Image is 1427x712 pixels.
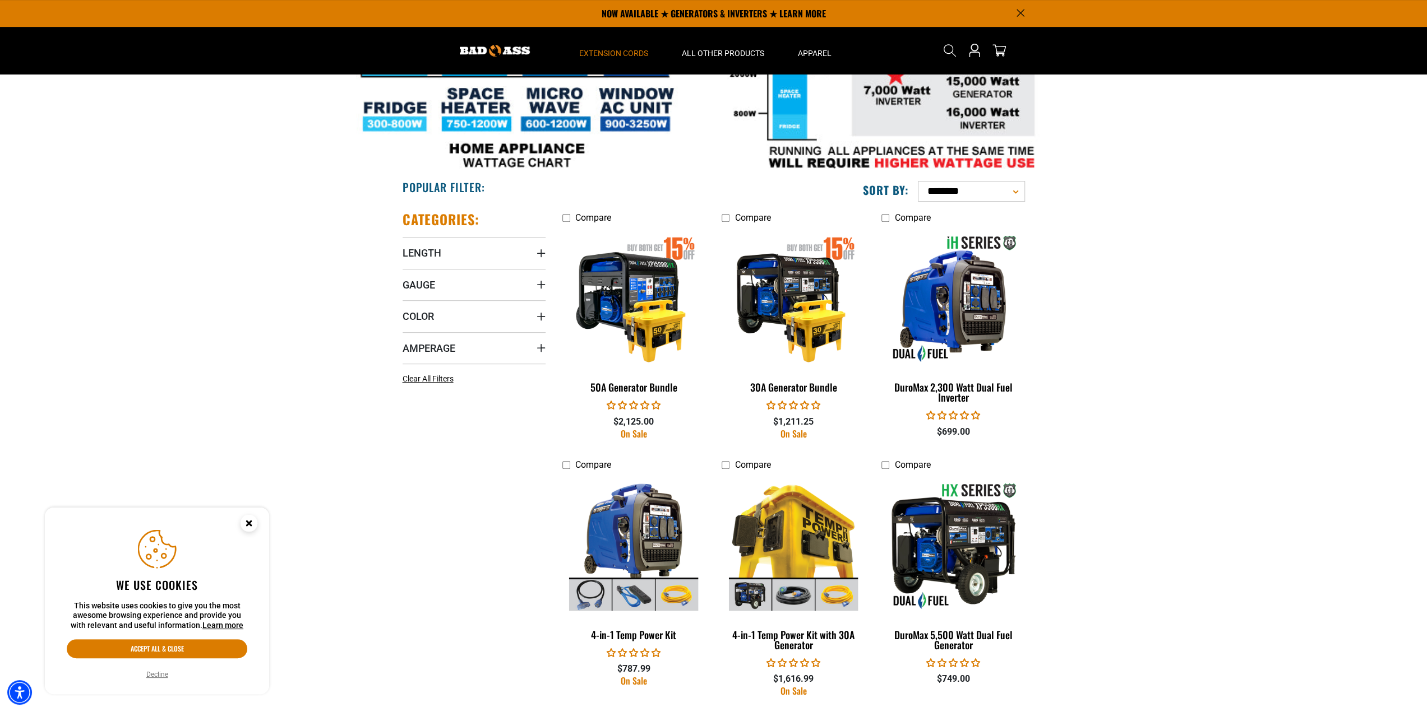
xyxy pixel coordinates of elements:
[562,630,705,640] div: 4-in-1 Temp Power Kit
[798,48,832,58] span: Apparel
[781,27,848,74] summary: Apparel
[990,44,1008,57] a: cart
[579,48,648,58] span: Extension Cords
[722,382,865,392] div: 30A Generator Bundle
[735,459,770,470] span: Compare
[403,310,434,323] span: Color
[403,237,546,268] summary: Length
[682,48,764,58] span: All Other Products
[403,342,455,355] span: Amperage
[403,332,546,364] summary: Amperage
[562,662,705,676] div: $787.99
[883,481,1024,610] img: DuroMax 5,500 Watt Dual Fuel Generator
[894,459,930,470] span: Compare
[722,686,865,695] div: On Sale
[894,212,930,223] span: Compare
[735,212,770,223] span: Compare
[722,429,865,438] div: On Sale
[863,183,909,197] label: Sort by:
[722,630,865,650] div: 4-in-1 Temp Power Kit with 30A Generator
[941,41,959,59] summary: Search
[766,400,820,411] span: 0.00 stars
[926,410,980,421] span: 0.00 stars
[143,669,172,680] button: Decline
[403,269,546,300] summary: Gauge
[67,578,247,592] h2: We use cookies
[562,476,705,646] a: 4-in-1 Temp Power Kit 4-in-1 Temp Power Kit
[722,415,865,429] div: $1,211.25
[881,229,1024,409] a: DuroMax 2,300 Watt Dual Fuel Inverter DuroMax 2,300 Watt Dual Fuel Inverter
[881,672,1024,686] div: $749.00
[563,234,704,363] img: 50A Generator Bundle
[966,27,983,74] a: Open this option
[202,621,243,630] a: This website uses cookies to give you the most awesome browsing experience and provide you with r...
[766,658,820,668] span: 0.00 stars
[562,429,705,438] div: On Sale
[562,27,665,74] summary: Extension Cords
[881,476,1024,657] a: DuroMax 5,500 Watt Dual Fuel Generator DuroMax 5,500 Watt Dual Fuel Generator
[722,229,865,399] a: 30A Generator Bundle 30A Generator Bundle
[883,234,1024,363] img: DuroMax 2,300 Watt Dual Fuel Inverter
[562,676,705,685] div: On Sale
[403,180,485,194] h2: Popular Filter:
[562,382,705,392] div: 50A Generator Bundle
[403,374,454,383] span: Clear All Filters
[229,508,269,542] button: Close this option
[403,373,458,385] a: Clear All Filters
[575,212,611,223] span: Compare
[881,425,1024,439] div: $699.00
[7,680,32,705] div: Accessibility Menu
[563,481,704,610] img: 4-in-1 Temp Power Kit
[665,27,781,74] summary: All Other Products
[403,278,435,291] span: Gauge
[723,481,864,610] img: 4-in-1 Temp Power Kit with 30A Generator
[723,234,864,363] img: 30A Generator Bundle
[881,382,1024,402] div: DuroMax 2,300 Watt Dual Fuel Inverter
[460,45,530,57] img: Bad Ass Extension Cords
[607,648,661,658] span: 0.00 stars
[67,601,247,631] p: This website uses cookies to give you the most awesome browsing experience and provide you with r...
[403,246,441,259] span: Length
[926,658,980,668] span: 0.00 stars
[722,476,865,657] a: 4-in-1 Temp Power Kit with 30A Generator 4-in-1 Temp Power Kit with 30A Generator
[562,229,705,399] a: 50A Generator Bundle 50A Generator Bundle
[575,459,611,470] span: Compare
[45,508,269,695] aside: Cookie Consent
[607,400,661,411] span: 0.00 stars
[403,211,480,228] h2: Categories:
[562,415,705,429] div: $2,125.00
[881,630,1024,650] div: DuroMax 5,500 Watt Dual Fuel Generator
[67,639,247,658] button: Accept all & close
[403,300,546,332] summary: Color
[722,672,865,686] div: $1,616.99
